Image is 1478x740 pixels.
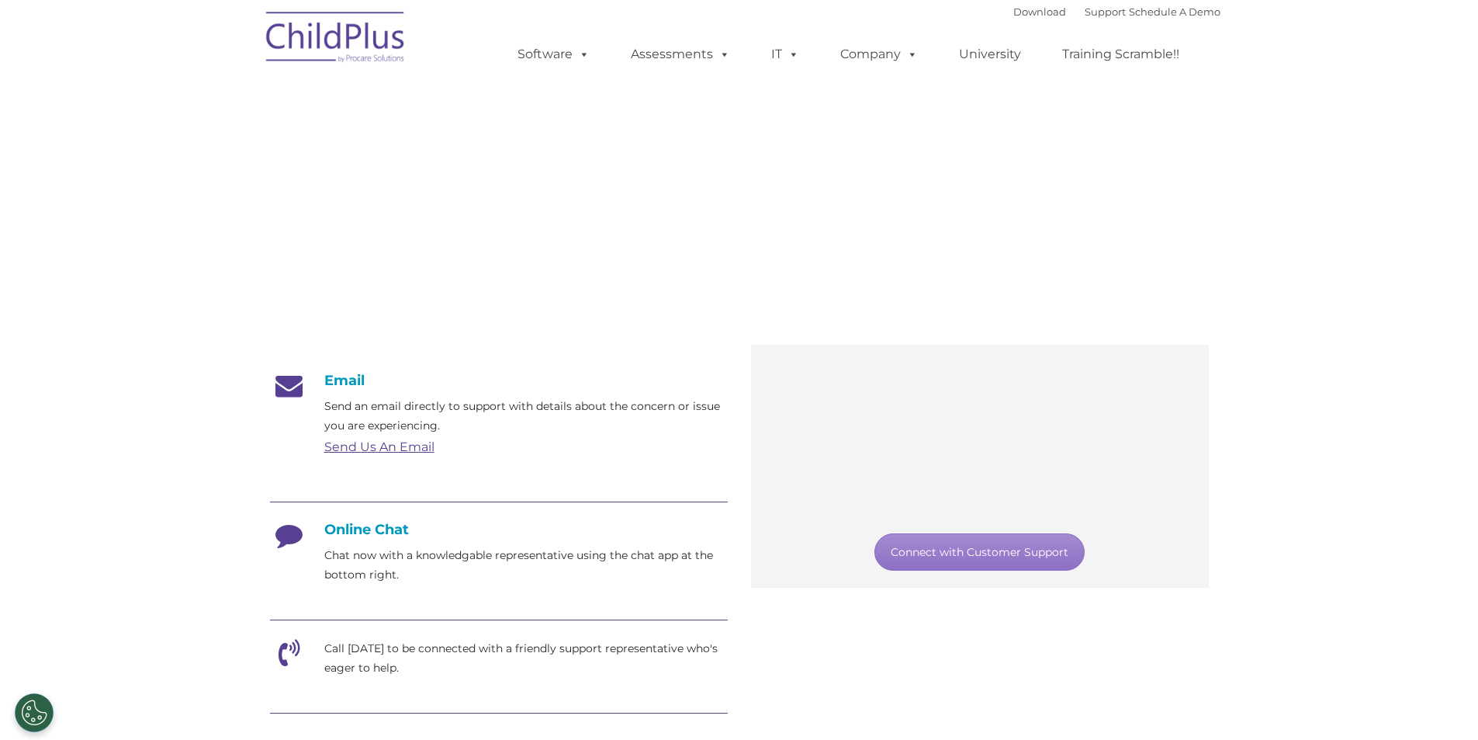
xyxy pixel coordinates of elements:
[1085,5,1126,18] a: Support
[270,521,728,538] h4: Online Chat
[324,639,728,678] p: Call [DATE] to be connected with a friendly support representative who's eager to help.
[1013,5,1066,18] a: Download
[943,39,1037,70] a: University
[825,39,933,70] a: Company
[615,39,746,70] a: Assessments
[15,693,54,732] button: Cookies Settings
[324,397,728,436] p: Send an email directly to support with details about the concern or issue you are experiencing.
[1013,5,1220,18] font: |
[502,39,605,70] a: Software
[324,439,434,454] a: Send Us An Email
[1129,5,1220,18] a: Schedule A Demo
[324,546,728,585] p: Chat now with a knowledgable representative using the chat app at the bottom right.
[1047,39,1195,70] a: Training Scramble!!
[756,39,815,70] a: IT
[258,1,414,78] img: ChildPlus by Procare Solutions
[270,372,728,389] h4: Email
[874,533,1085,571] a: Connect with Customer Support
